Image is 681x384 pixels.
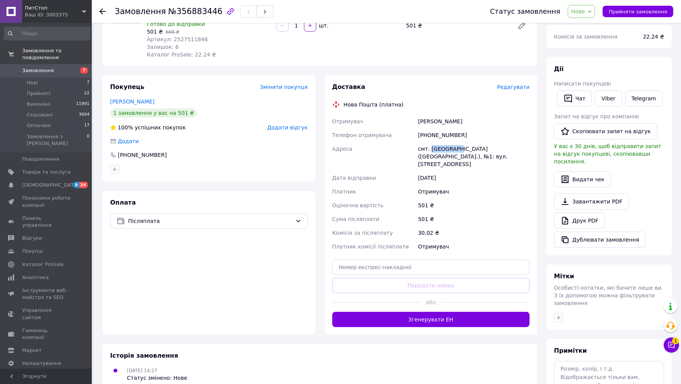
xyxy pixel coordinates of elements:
span: Особисті нотатки, які бачите лише ви. З їх допомогою можна фільтрувати замовлення [554,285,663,306]
div: 501 ₴ [416,212,531,226]
button: Чат з покупцем1 [664,337,679,353]
span: Дата відправки [332,175,376,181]
span: Прийняти замовлення [609,9,667,15]
span: Аналітика [22,274,49,281]
span: Змінити покупця [260,84,308,90]
span: Покупець [110,83,145,90]
span: 24 [79,182,88,188]
span: Додати [118,138,139,144]
span: Замовлення та повідомлення [22,47,92,61]
div: Ваш ID: 3003375 [25,11,92,18]
span: Інструменти веб-майстра та SEO [22,287,71,301]
input: Пошук [4,27,90,40]
div: 501 ₴ [403,20,511,31]
div: шт. [317,22,329,29]
span: Адреса [332,146,353,152]
div: успішних покупок [110,124,186,131]
span: 11991 [76,101,89,108]
span: 8 [73,182,79,188]
div: 501 ₴ [416,198,531,212]
span: Комісія за замовлення [554,34,618,40]
input: Номер експрес-накладної [332,260,530,275]
span: Нові [27,79,38,86]
span: 1 [672,337,679,344]
span: або [421,298,441,306]
span: Отримувач [332,118,363,124]
div: Статус змінено: Нове [127,374,187,382]
span: Платник [332,189,356,195]
span: Сума післяплати [332,216,380,222]
span: Редагувати [497,84,530,90]
span: Телефон отримувача [332,132,392,138]
a: Друк PDF [554,213,605,229]
button: Чат [557,90,592,106]
span: У вас є 30 днів, щоб відправити запит на відгук покупцеві, скопіювавши посилання. [554,143,661,165]
span: ПитСтоп [25,5,82,11]
span: Платник комісії післяплати [332,244,409,250]
span: Маркет [22,347,42,354]
a: Завантажити PDF [554,194,629,210]
span: Оплачені [27,122,51,129]
span: Комісія за післяплату [332,230,393,236]
span: Замовлення з [PERSON_NAME] [27,133,87,147]
div: [PERSON_NAME] [416,115,531,128]
span: Доставка [332,83,366,90]
span: Оплата [110,199,136,206]
span: №356883446 [168,7,223,16]
span: Оціночна вартість [332,202,384,208]
span: 668 ₴ [166,29,179,35]
div: [PHONE_NUMBER] [416,128,531,142]
span: Запит на відгук про компанію [554,113,639,119]
span: [DEMOGRAPHIC_DATA] [22,182,79,189]
span: 501 ₴ [147,29,163,35]
span: Замовлення [22,67,54,74]
div: 1 замовлення у вас на 501 ₴ [110,108,197,118]
span: [DATE] 14:27 [127,368,157,373]
span: Гаманець компанії [22,327,71,341]
div: [PHONE_NUMBER] [117,151,167,159]
span: Скасовані [27,111,53,118]
a: [PERSON_NAME] [110,98,154,105]
button: Скопіювати запит на відгук [554,123,657,139]
span: Каталог ProSale: 22.24 ₴ [147,52,216,58]
span: Історія замовлення [110,352,178,359]
span: 22 [84,90,89,97]
span: 7 [87,79,89,86]
span: Артикул: 2527511846 [147,36,208,42]
span: Відгуки [22,235,42,242]
span: Мітки [554,273,574,280]
a: Viber [595,90,622,106]
span: 0 [87,133,89,147]
button: Прийняти замовлення [603,6,673,17]
a: Telegram [625,90,663,106]
div: Отримувач [416,185,531,198]
span: Товари та послуги [22,169,71,176]
span: 17 [84,122,89,129]
div: Нова Пошта (платна) [342,101,406,108]
button: Дублювати замовлення [554,232,646,248]
div: 30.02 ₴ [416,226,531,240]
div: Отримувач [416,240,531,253]
span: Управління сайтом [22,307,71,321]
span: Повідомлення [22,156,59,163]
span: Готово до відправки [147,21,205,27]
span: 3604 [79,111,89,118]
span: Виконані [27,101,50,108]
span: Примітки [554,347,587,354]
span: Панель управління [22,215,71,229]
div: [DATE] [416,171,531,185]
button: Видати чек [554,171,611,187]
span: 22.24 ₴ [643,34,664,40]
div: Статус замовлення [490,8,561,15]
span: Налаштування [22,360,61,367]
span: 7 [80,67,88,74]
span: Замовлення [115,7,166,16]
span: Написати покупцеві [554,81,611,87]
span: Залишок: 6 [147,44,179,50]
span: Нове [571,8,585,15]
button: Згенерувати ЕН [332,312,530,327]
span: Показники роботи компанії [22,195,71,208]
a: Редагувати [514,18,530,33]
span: Післяплата [128,217,292,225]
span: Каталог ProSale [22,261,63,268]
